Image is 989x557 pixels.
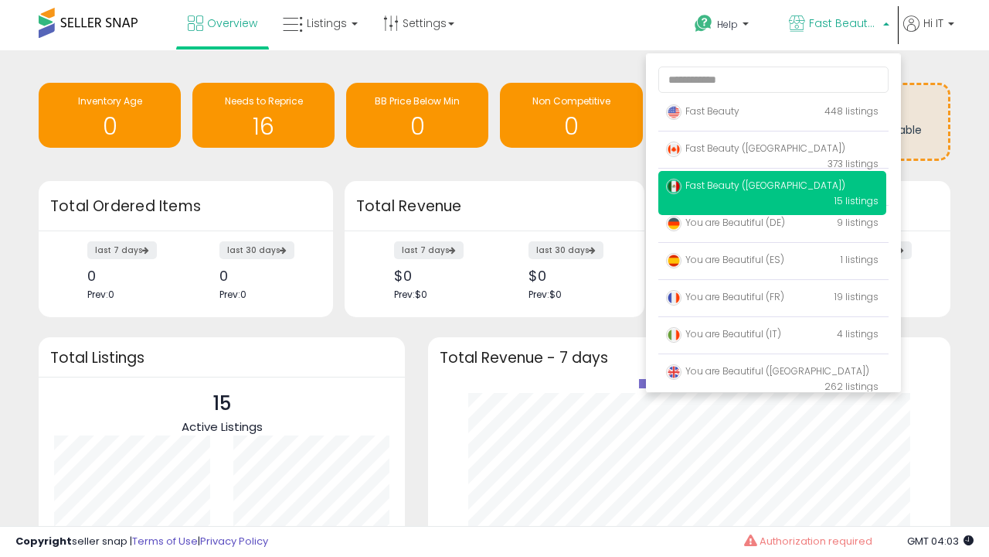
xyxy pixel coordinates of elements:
[219,288,246,301] span: Prev: 0
[500,83,642,148] a: Non Competitive 0
[394,268,483,284] div: $0
[200,114,327,139] h1: 16
[666,290,784,303] span: You are Beautiful (FR)
[50,352,393,364] h3: Total Listings
[182,419,263,435] span: Active Listings
[394,288,427,301] span: Prev: $0
[666,104,681,120] img: usa.png
[666,216,681,231] img: germany.png
[666,364,869,378] span: You are Beautiful ([GEOGRAPHIC_DATA])
[219,241,294,259] label: last 30 days
[666,104,739,118] span: Fast Beauty
[78,94,142,108] span: Inventory Age
[666,327,781,340] span: You are Beautiful (IT)
[394,241,464,259] label: last 7 days
[87,288,114,301] span: Prev: 0
[46,114,173,139] h1: 0
[666,142,845,155] span: Fast Beauty ([GEOGRAPHIC_DATA])
[307,15,347,31] span: Listings
[50,196,321,217] h3: Total Ordered Items
[15,534,72,548] strong: Copyright
[824,380,879,393] span: 262 listings
[192,83,335,148] a: Needs to Reprice 16
[903,15,954,50] a: Hi IT
[666,142,681,157] img: canada.png
[87,268,174,284] div: 0
[200,534,268,548] a: Privacy Policy
[666,253,784,266] span: You are Beautiful (ES)
[219,268,306,284] div: 0
[182,389,263,419] p: 15
[87,241,157,259] label: last 7 days
[528,288,562,301] span: Prev: $0
[907,534,974,548] span: 2025-08-17 04:03 GMT
[528,268,617,284] div: $0
[841,253,879,266] span: 1 listings
[923,15,943,31] span: Hi IT
[666,179,845,192] span: Fast Beauty ([GEOGRAPHIC_DATA])
[528,241,603,259] label: last 30 days
[346,83,488,148] a: BB Price Below Min 0
[39,83,181,148] a: Inventory Age 0
[532,94,610,108] span: Non Competitive
[375,94,460,108] span: BB Price Below Min
[15,535,268,549] div: seller snap | |
[440,352,939,364] h3: Total Revenue - 7 days
[207,15,257,31] span: Overview
[809,15,879,31] span: Fast Beauty ([GEOGRAPHIC_DATA])
[666,179,681,194] img: mexico.png
[508,114,634,139] h1: 0
[666,290,681,306] img: france.png
[834,194,879,207] span: 15 listings
[837,327,879,340] span: 4 listings
[834,290,879,303] span: 19 listings
[717,18,738,31] span: Help
[132,534,198,548] a: Terms of Use
[682,2,775,50] a: Help
[225,94,303,108] span: Needs to Reprice
[666,253,681,268] img: spain.png
[666,216,785,229] span: You are Beautiful (DE)
[828,157,879,170] span: 373 listings
[354,114,481,139] h1: 0
[666,364,681,380] img: uk.png
[837,216,879,229] span: 9 listings
[666,327,681,343] img: italy.png
[824,104,879,118] span: 448 listings
[694,14,713,33] i: Get Help
[356,196,633,217] h3: Total Revenue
